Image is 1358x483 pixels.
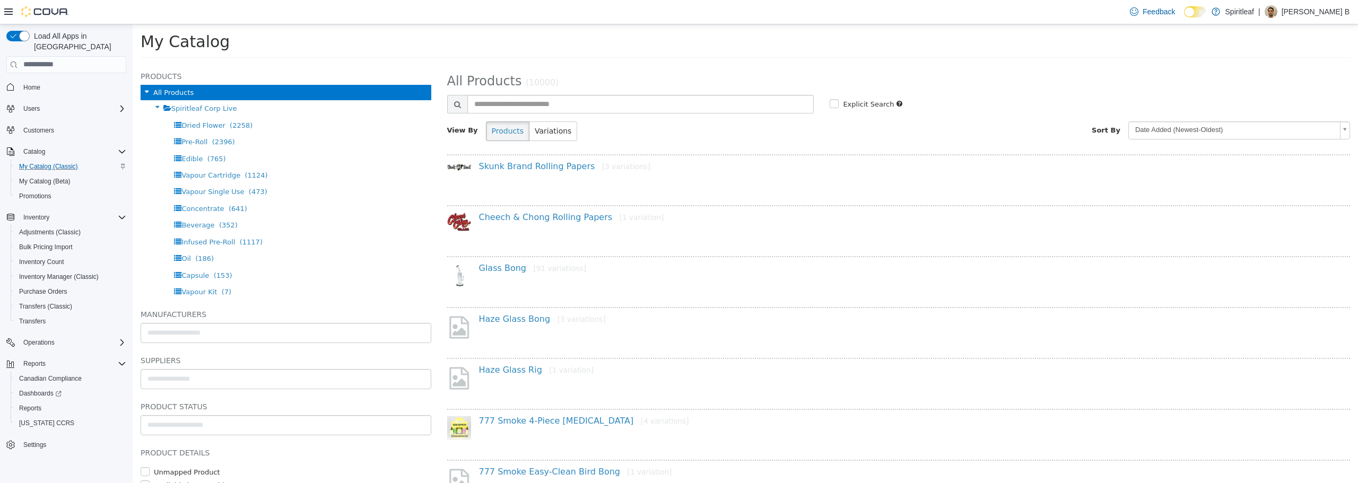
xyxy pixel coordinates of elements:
[49,264,84,271] span: Vapour Kit
[15,315,126,328] span: Transfers
[353,97,397,117] button: Products
[23,441,46,449] span: Settings
[23,213,49,222] span: Inventory
[19,211,54,224] button: Inventory
[8,376,299,389] h5: Product Status
[495,443,539,452] small: [1 variation]
[19,374,82,383] span: Canadian Compliance
[315,188,338,207] img: 150
[49,197,82,205] span: Beverage
[15,417,79,429] a: [US_STATE] CCRS
[15,417,126,429] span: Washington CCRS
[8,46,299,58] h5: Products
[315,341,338,367] img: missing-image.png
[15,315,50,328] a: Transfers
[15,175,75,188] a: My Catalog (Beta)
[19,357,126,370] span: Reports
[15,256,126,268] span: Inventory Count
[11,159,130,174] button: My Catalog (Classic)
[11,386,130,401] a: Dashboards
[116,163,135,171] span: (473)
[19,317,46,326] span: Transfers
[15,372,126,385] span: Canadian Compliance
[11,314,130,329] button: Transfers
[15,285,126,298] span: Purchase Orders
[21,6,69,17] img: Cova
[315,392,338,416] img: 150
[15,241,77,253] a: Bulk Pricing Import
[6,75,126,480] nav: Complex example
[11,401,130,416] button: Reports
[11,225,130,240] button: Adjustments (Classic)
[15,256,68,268] a: Inventory Count
[15,190,56,203] a: Promotions
[346,137,518,147] a: Skunk Brand Rolling Papers[3 variations]
[959,102,988,110] span: Sort By
[2,210,130,225] button: Inventory
[19,81,45,94] a: Home
[315,139,338,146] img: 150
[81,247,100,255] span: (153)
[15,300,126,313] span: Transfers (Classic)
[19,336,126,349] span: Operations
[19,177,71,186] span: My Catalog (Beta)
[19,287,67,296] span: Purchase Orders
[19,102,126,115] span: Users
[19,336,59,349] button: Operations
[107,214,130,222] span: (1117)
[49,130,70,138] span: Edible
[19,438,126,451] span: Settings
[2,80,130,95] button: Home
[19,192,51,200] span: Promotions
[315,239,338,263] img: 150
[19,419,74,427] span: [US_STATE] CCRS
[11,416,130,431] button: [US_STATE] CCRS
[23,338,55,347] span: Operations
[315,49,389,64] span: All Products
[15,190,126,203] span: Promotions
[346,340,462,350] a: Haze Glass Rig[1 variation]
[11,174,130,189] button: My Catalog (Beta)
[2,335,130,350] button: Operations
[416,341,461,350] small: [1 variation]
[49,113,75,121] span: Pre-Roll
[15,402,46,415] a: Reports
[15,241,126,253] span: Bulk Pricing Import
[19,145,126,158] span: Catalog
[11,269,130,284] button: Inventory Manager (Classic)
[15,270,103,283] a: Inventory Manager (Classic)
[49,214,102,222] span: Infused Pre-Roll
[23,147,45,156] span: Catalog
[49,230,58,238] span: Oil
[315,443,338,469] img: missing-image.png
[15,387,126,400] span: Dashboards
[11,189,130,204] button: Promotions
[15,285,72,298] a: Purchase Orders
[2,437,130,452] button: Settings
[996,98,1203,114] span: Date Added (Newest-Oldest)
[15,160,82,173] a: My Catalog (Classic)
[8,422,299,435] h5: Product Details
[19,456,96,467] label: Available by Dropship
[89,264,99,271] span: (7)
[23,104,40,113] span: Users
[19,124,126,137] span: Customers
[49,147,108,155] span: Vapour Cartridge
[1282,5,1350,18] p: [PERSON_NAME] B
[19,228,81,236] span: Adjustments (Classic)
[19,357,50,370] button: Reports
[75,130,93,138] span: (765)
[8,8,97,27] span: My Catalog
[15,372,86,385] a: Canadian Compliance
[2,122,130,138] button: Customers
[11,254,130,269] button: Inventory Count
[23,126,54,135] span: Customers
[708,75,761,85] label: Explicit Search
[8,284,299,296] h5: Manufacturers
[112,147,135,155] span: (1124)
[19,102,44,115] button: Users
[15,160,126,173] span: My Catalog (Classic)
[97,97,120,105] span: (2258)
[1126,1,1179,22] a: Feedback
[346,289,473,300] a: Haze Glass Bong[3 variations]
